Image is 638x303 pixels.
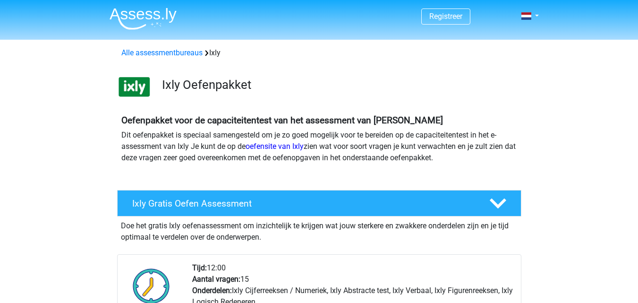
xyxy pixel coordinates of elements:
[132,198,474,209] h4: Ixly Gratis Oefen Assessment
[113,190,525,216] a: Ixly Gratis Oefen Assessment
[110,8,177,30] img: Assessly
[117,216,521,243] div: Doe het gratis Ixly oefenassessment om inzichtelijk te krijgen wat jouw sterkere en zwakkere onde...
[192,286,232,295] b: Onderdelen:
[192,263,207,272] b: Tijd:
[429,12,462,21] a: Registreer
[121,130,517,164] p: Dit oefenpakket is speciaal samengesteld om je zo goed mogelijk voor te bereiden op de capaciteit...
[118,70,151,104] img: ixly.png
[192,275,240,284] b: Aantal vragen:
[162,78,514,92] h3: Ixly Oefenpakket
[121,48,203,57] a: Alle assessmentbureaus
[118,47,521,59] div: Ixly
[246,142,304,151] a: oefensite van Ixly
[121,115,443,126] b: Oefenpakket voor de capaciteitentest van het assessment van [PERSON_NAME]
